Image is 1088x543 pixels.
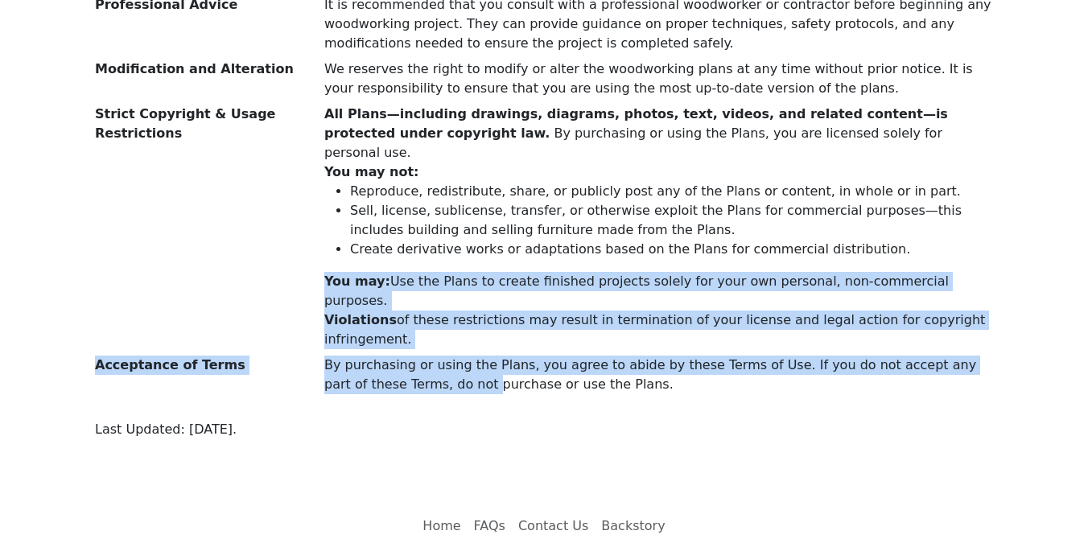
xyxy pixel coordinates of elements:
dd: We reserves the right to modify or alter the woodworking plans at any time without prior notice. ... [315,60,1003,98]
b: You may: [324,274,390,289]
div: of these restrictions may result in termination of your license and legal action for copyright in... [324,311,993,349]
dd: By purchasing or using the Plans, you agree to abide by these Terms of Use. If you do not accept ... [315,356,1003,394]
li: Reproduce, redistribute, share, or publicly post any of the Plans or content, in whole or in part. [350,182,993,201]
a: Contact Us [512,510,595,542]
div: Use the Plans to create finished projects solely for your own personal, non-commercial purposes. [324,272,993,311]
b: Acceptance of Terms [95,357,245,372]
b: Strict Copyright & Usage Restrictions [95,106,275,141]
li: Create derivative works or adaptations based on the Plans for commercial distribution. [350,240,993,259]
div: By purchasing or using the Plans, you are licensed solely for personal use. [324,105,993,162]
p: Last Updated: [DATE]. [95,420,993,439]
li: Sell, license, sublicense, transfer, or otherwise exploit the Plans for commercial purposes—this ... [350,201,993,240]
b: Modification and Alteration [95,61,294,76]
a: Backstory [595,510,671,542]
b: Violations [324,312,397,327]
a: FAQs [468,510,512,542]
b: All Plans—including drawings, diagrams, photos, text, videos, and related content—is protected un... [324,106,948,141]
b: You may not: [324,164,418,179]
a: Home [416,510,467,542]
